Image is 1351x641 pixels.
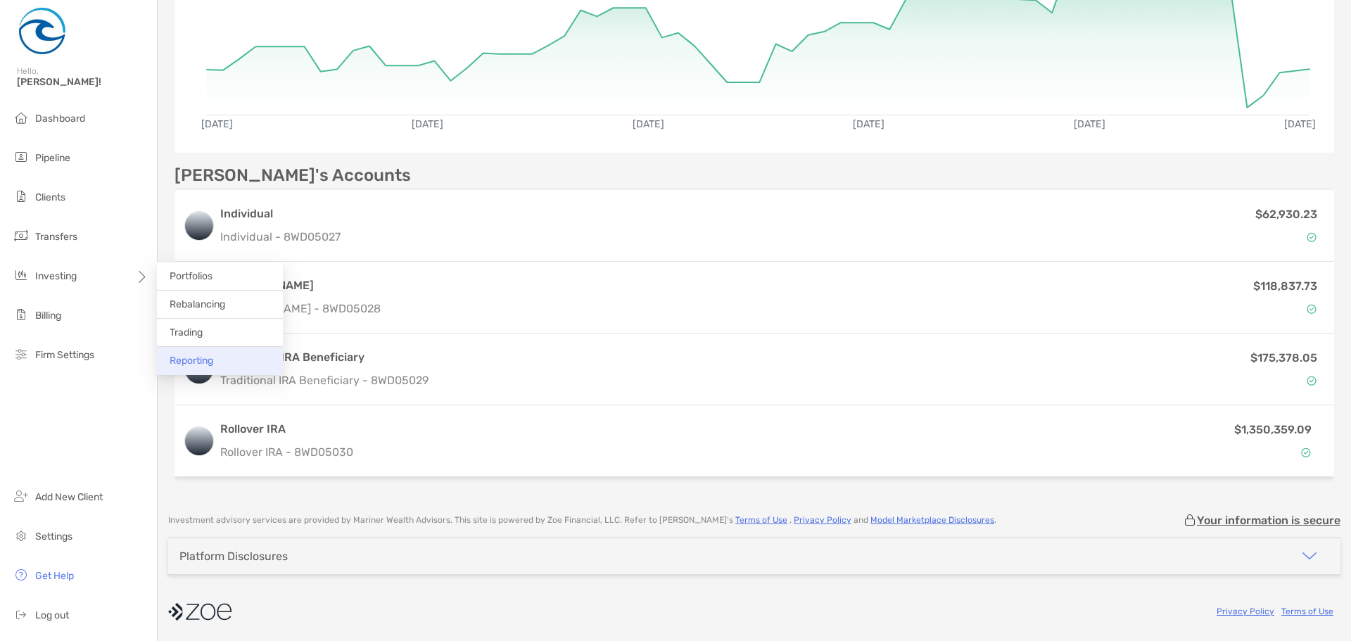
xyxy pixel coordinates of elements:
a: Terms of Use [1281,607,1333,616]
p: [PERSON_NAME]'s Accounts [175,167,411,184]
img: investing icon [13,267,30,284]
div: Platform Disclosures [179,550,288,563]
img: company logo [168,596,231,628]
span: Firm Settings [35,349,94,361]
text: [DATE] [633,118,664,130]
span: Trading [170,326,203,338]
img: pipeline icon [13,148,30,165]
a: Privacy Policy [1217,607,1274,616]
a: Privacy Policy [794,515,851,525]
text: [DATE] [201,118,233,130]
span: Transfers [35,231,77,243]
img: transfers icon [13,227,30,244]
img: dashboard icon [13,109,30,126]
h3: Traditional IRA Beneficiary [220,349,429,366]
p: Individual - 8WD05027 [220,228,341,246]
p: Investment advisory services are provided by Mariner Wealth Advisors . This site is powered by Zo... [168,515,996,526]
span: Rebalancing [170,298,225,310]
p: Your information is secure [1197,514,1340,527]
a: Terms of Use [735,515,787,525]
span: Billing [35,310,61,322]
span: Clients [35,191,65,203]
span: Get Help [35,570,74,582]
h3: Rollover IRA [220,421,1047,438]
img: logo account [185,212,213,240]
img: Account Status icon [1301,448,1311,457]
img: clients icon [13,188,30,205]
img: Zoe Logo [17,6,68,56]
img: firm-settings icon [13,345,30,362]
img: logo account [185,427,213,455]
span: Investing [35,270,77,282]
h3: Individual [220,205,341,222]
span: Portfolios [170,270,213,282]
img: Account Status icon [1307,376,1317,386]
span: Add New Client [35,491,103,503]
img: Account Status icon [1307,304,1317,314]
text: [DATE] [1074,118,1105,130]
img: billing icon [13,306,30,323]
p: $62,930.23 [1255,205,1317,223]
span: Settings [35,531,72,542]
img: get-help icon [13,566,30,583]
text: [DATE] [853,118,884,130]
text: [DATE] [412,118,443,130]
span: Pipeline [35,152,70,164]
p: Rollover IRA - 8WD05030 [220,443,1047,461]
p: [PERSON_NAME] - 8WD05028 [220,300,381,317]
p: Traditional IRA Beneficiary - 8WD05029 [220,372,429,389]
p: $1,350,359.09 [1234,421,1312,438]
img: add_new_client icon [13,488,30,504]
h3: [PERSON_NAME] [220,277,381,294]
img: Account Status icon [1307,232,1317,242]
img: settings icon [13,527,30,544]
span: Reporting [170,355,213,367]
span: [PERSON_NAME]! [17,76,148,88]
a: Model Marketplace Disclosures [870,515,994,525]
p: $175,378.05 [1250,349,1317,367]
p: $118,837.73 [1253,277,1317,295]
span: Dashboard [35,113,85,125]
span: Log out [35,609,69,621]
img: icon arrow [1301,547,1318,564]
img: logout icon [13,606,30,623]
text: [DATE] [1284,118,1316,130]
